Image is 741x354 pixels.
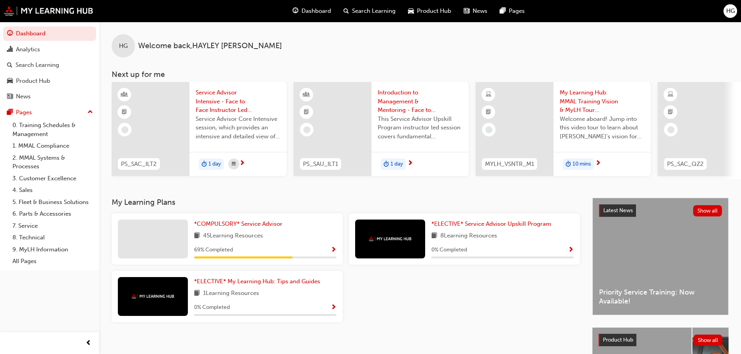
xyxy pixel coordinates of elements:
span: 8 Learning Resources [440,231,497,241]
button: Show all [694,335,723,346]
a: *ELECTIVE* Service Advisor Upskill Program [431,220,554,228]
a: Search Learning [3,58,96,72]
span: *ELECTIVE* Service Advisor Upskill Program [431,220,551,227]
span: 69 % Completed [194,246,233,255]
span: learningResourceType_ELEARNING-icon [486,90,491,100]
span: Show Progress [331,304,336,311]
span: Dashboard [301,7,331,16]
a: 8. Technical [9,232,96,244]
div: Pages [16,108,32,117]
a: 3. Customer Excellence [9,173,96,185]
span: learningResourceType_INSTRUCTOR_LED-icon [122,90,127,100]
span: book-icon [194,289,200,298]
a: 2. MMAL Systems & Processes [9,152,96,173]
span: *COMPULSORY* Service Advisor [194,220,282,227]
a: *ELECTIVE* My Learning Hub: Tips and Guides [194,277,323,286]
a: Analytics [3,42,96,57]
img: mmal [131,294,174,299]
span: next-icon [407,160,413,167]
span: MYLH_VSNTR_M1 [485,160,534,169]
span: 0 % Completed [431,246,467,255]
span: Introduction to Management & Mentoring - Face to Face Instructor Led Training (Service Advisor Up... [378,88,462,115]
span: Priority Service Training: Now Available! [599,288,722,305]
span: booktick-icon [122,107,127,117]
span: book-icon [431,231,437,241]
span: HG [119,42,128,51]
span: 1 day [208,160,221,169]
a: Latest NewsShow all [599,204,722,217]
span: duration-icon [566,159,571,169]
span: 1 day [391,160,403,169]
div: Product Hub [16,77,50,85]
span: Show Progress [568,247,574,254]
a: News [3,89,96,104]
span: guage-icon [7,30,13,37]
span: booktick-icon [486,107,491,117]
a: 0. Training Schedules & Management [9,119,96,140]
span: chart-icon [7,46,13,53]
a: 6. Parts & Accessories [9,208,96,220]
div: News [16,92,31,101]
button: Show all [693,205,722,216]
span: News [473,7,487,16]
span: search-icon [7,62,12,69]
span: guage-icon [293,6,298,16]
span: learningResourceType_INSTRUCTOR_LED-icon [304,90,309,100]
a: 5. Fleet & Business Solutions [9,196,96,208]
span: pages-icon [7,109,13,116]
span: up-icon [88,107,93,117]
span: booktick-icon [304,107,309,117]
a: PS_SAU_ILT1Introduction to Management & Mentoring - Face to Face Instructor Led Training (Service... [294,82,469,176]
a: Latest NewsShow allPriority Service Training: Now Available! [592,198,729,315]
span: Search Learning [352,7,396,16]
button: Show Progress [331,245,336,255]
span: Show Progress [331,247,336,254]
button: Show Progress [331,303,336,312]
a: 4. Sales [9,184,96,196]
button: Show Progress [568,245,574,255]
span: car-icon [7,78,13,85]
a: All Pages [9,255,96,267]
a: car-iconProduct Hub [402,3,457,19]
span: search-icon [343,6,349,16]
span: Product Hub [603,337,633,343]
a: 9. MyLH Information [9,244,96,256]
button: DashboardAnalyticsSearch LearningProduct HubNews [3,25,96,105]
img: mmal [4,6,93,16]
h3: Next up for me [99,70,741,79]
a: search-iconSearch Learning [337,3,402,19]
span: Service Advisor Core Intensive session, which provides an intensive and detailed view of the Serv... [196,115,280,141]
button: Pages [3,105,96,120]
span: PS_SAC_ILT2 [121,160,157,169]
a: Dashboard [3,26,96,41]
a: Product HubShow all [599,334,722,346]
span: learningResourceType_ELEARNING-icon [668,90,673,100]
span: This Service Advisor Upskill Program instructor led session covers fundamental management styles ... [378,115,462,141]
span: 1 Learning Resources [203,289,259,298]
span: next-icon [595,160,601,167]
span: car-icon [408,6,414,16]
a: guage-iconDashboard [286,3,337,19]
span: Product Hub [417,7,451,16]
a: Product Hub [3,74,96,88]
span: news-icon [464,6,469,16]
span: My Learning Hub: MMAL Training Vision & MyLH Tour (Elective) [560,88,645,115]
span: learningRecordVerb_NONE-icon [485,126,492,133]
span: Welcome back , HAYLEY [PERSON_NAME] [138,42,282,51]
span: news-icon [7,93,13,100]
span: Latest News [603,207,633,214]
a: pages-iconPages [494,3,531,19]
a: 7. Service [9,220,96,232]
span: pages-icon [500,6,506,16]
span: learningRecordVerb_NONE-icon [303,126,310,133]
span: booktick-icon [668,107,673,117]
a: 1. MMAL Compliance [9,140,96,152]
span: duration-icon [201,159,207,169]
a: *COMPULSORY* Service Advisor [194,220,286,228]
span: book-icon [194,231,200,241]
span: prev-icon [86,338,91,348]
span: 10 mins [573,160,591,169]
span: PS_SAU_ILT1 [303,160,338,169]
